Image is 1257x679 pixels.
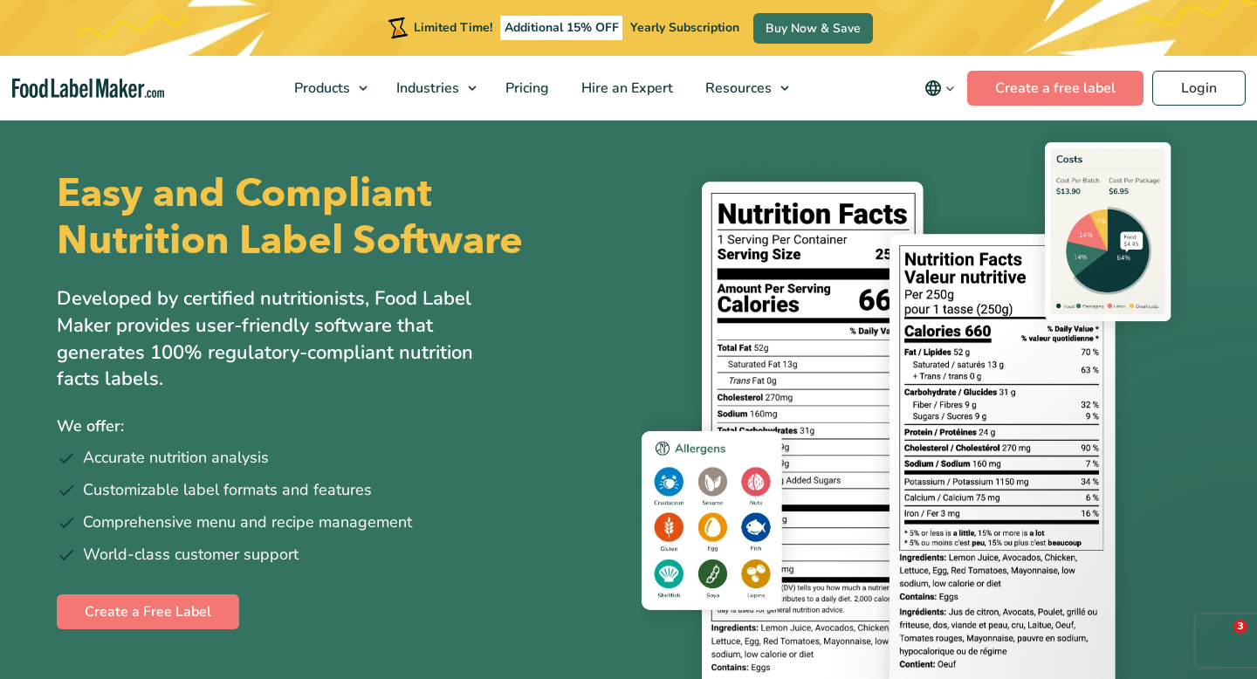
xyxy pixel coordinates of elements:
span: Hire an Expert [576,79,675,98]
span: Comprehensive menu and recipe management [83,511,412,534]
span: Yearly Subscription [630,19,739,36]
span: Additional 15% OFF [500,16,623,40]
span: Products [289,79,352,98]
span: Limited Time! [414,19,492,36]
a: Industries [381,56,485,120]
span: Customizable label formats and features [83,478,372,502]
a: Resources [690,56,798,120]
span: Accurate nutrition analysis [83,446,269,470]
span: Industries [391,79,461,98]
p: We offer: [57,414,615,439]
span: 3 [1233,620,1247,634]
span: Resources [700,79,773,98]
iframe: Intercom live chat [1198,620,1240,662]
p: Developed by certified nutritionists, Food Label Maker provides user-friendly software that gener... [57,285,511,393]
a: Pricing [490,56,561,120]
a: Create a Free Label [57,594,239,629]
span: Pricing [500,79,551,98]
a: Login [1152,71,1246,106]
a: Buy Now & Save [753,13,873,44]
a: Products [278,56,376,120]
span: World-class customer support [83,543,299,566]
a: Hire an Expert [566,56,685,120]
a: Create a free label [967,71,1144,106]
h1: Easy and Compliant Nutrition Label Software [57,170,614,264]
